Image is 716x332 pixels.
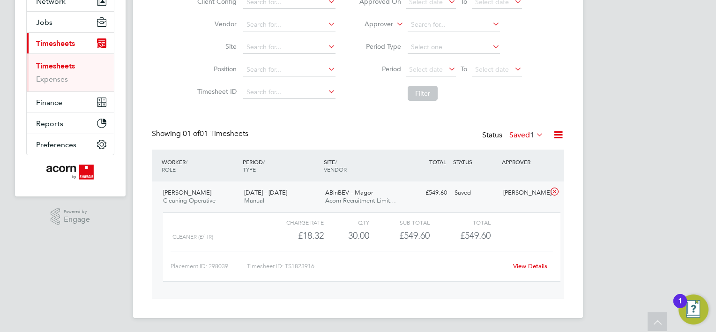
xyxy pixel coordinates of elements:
img: acornpeople-logo-retina.png [46,165,95,180]
span: Select date [409,65,443,74]
div: APPROVER [500,153,548,170]
span: Select date [475,65,509,74]
span: ROLE [162,166,176,173]
button: Jobs [27,12,114,32]
span: VENDOR [324,166,347,173]
a: Powered byEngage [51,208,90,226]
span: 01 of [183,129,200,138]
span: £549.60 [460,230,491,241]
button: Preferences [27,134,114,155]
span: Timesheets [36,39,75,48]
span: Preferences [36,140,76,149]
div: SITE [321,153,403,178]
input: Select one [408,41,500,54]
div: QTY [324,217,369,228]
span: Finance [36,98,62,107]
input: Search for... [408,18,500,31]
div: Saved [451,185,500,201]
div: Total [430,217,490,228]
span: 01 Timesheets [183,129,248,138]
div: 30.00 [324,228,369,243]
span: Jobs [36,18,52,27]
label: Timesheet ID [194,87,237,96]
label: Vendor [194,20,237,28]
label: Period Type [359,42,401,51]
span: ABinBEV - Magor [325,189,373,196]
span: / [186,158,187,166]
span: Reports [36,119,63,128]
a: Go to home page [26,165,114,180]
span: / [263,158,265,166]
span: cleaner (£/HR) [172,234,213,240]
label: Approver [351,20,393,29]
div: Showing [152,129,250,139]
a: Timesheets [36,61,75,70]
div: Timesheets [27,53,114,91]
div: Status [482,129,545,142]
span: 1 [530,130,534,140]
div: PERIOD [240,153,321,178]
div: 1 [678,301,682,313]
span: TYPE [243,166,256,173]
span: TOTAL [429,158,446,166]
label: Saved [509,130,544,140]
div: Placement ID: 298039 [171,259,247,274]
button: Timesheets [27,33,114,53]
input: Search for... [243,63,336,76]
button: Reports [27,113,114,134]
div: £18.32 [263,228,324,243]
button: Filter [408,86,438,101]
div: [PERSON_NAME] [500,185,548,201]
span: Cleaning Operative [163,196,216,204]
input: Search for... [243,86,336,99]
span: / [335,158,337,166]
span: [DATE] - [DATE] [244,189,287,196]
span: Manual [244,196,264,204]
div: Timesheet ID: TS1823916 [247,259,507,274]
button: Open Resource Center, 1 new notification [679,294,709,324]
span: Engage [64,216,90,224]
div: STATUS [451,153,500,170]
label: Period [359,65,401,73]
input: Search for... [243,41,336,54]
span: Acorn Recruitment Limit… [325,196,396,204]
div: Charge rate [263,217,324,228]
div: WORKER [159,153,240,178]
span: To [458,63,470,75]
button: Finance [27,92,114,113]
span: [PERSON_NAME] [163,189,211,196]
label: Position [194,65,237,73]
input: Search for... [243,18,336,31]
div: Sub Total [369,217,430,228]
a: Expenses [36,75,68,83]
span: Powered by [64,208,90,216]
a: View Details [513,262,547,270]
label: Site [194,42,237,51]
div: £549.60 [402,185,451,201]
div: £549.60 [369,228,430,243]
